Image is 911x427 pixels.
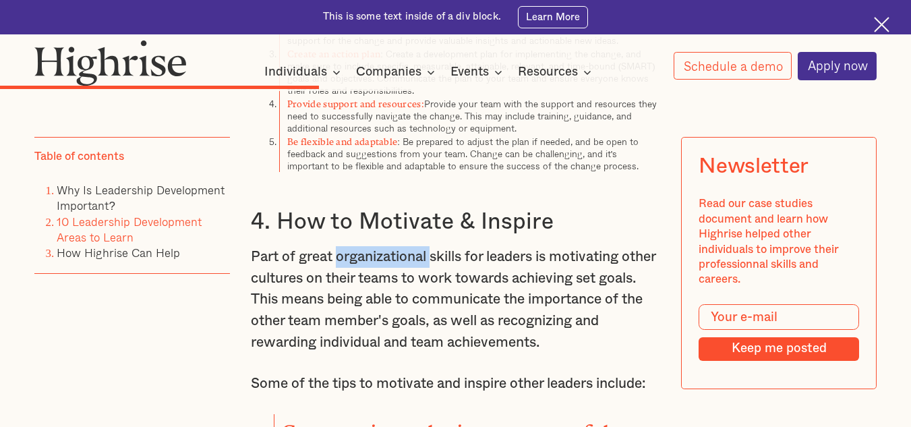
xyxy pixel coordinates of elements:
[57,212,202,246] a: 10 Leadership Development Areas to Learn
[323,10,501,24] div: This is some text inside of a div block.
[251,208,660,236] h3: 4. How to Motivate & Inspire
[699,196,859,287] div: Read our case studies document and learn how Highrise helped other individuals to improve their p...
[287,137,398,142] strong: Be flexible and adaptable
[251,373,660,395] p: Some of the tips to motivate and inspire other leaders include:
[450,64,506,80] div: Events
[450,64,489,80] div: Events
[57,244,180,262] a: How Highrise Can Help
[518,64,578,80] div: Resources
[34,149,124,164] div: Table of contents
[264,64,327,80] div: Individuals
[251,246,660,353] p: Part of great organizational skills for leaders is motivating other cultures on their teams to wo...
[699,304,859,361] form: Modal Form
[699,154,809,179] div: Newsletter
[287,99,424,105] strong: Provide support and resources:
[798,52,877,80] a: Apply now
[279,134,660,172] li: : Be prepared to adjust the plan if needed, and be open to feedback and suggestions from your tea...
[34,40,187,86] img: Highrise logo
[674,52,792,80] a: Schedule a demo
[57,180,225,214] a: Why Is Leadership Development Important?
[874,17,889,32] img: Cross icon
[279,96,660,134] li: Provide your team with the support and resources they need to successfully navigate the change. T...
[518,6,588,28] a: Learn More
[518,64,595,80] div: Resources
[264,64,345,80] div: Individuals
[356,64,439,80] div: Companies
[699,304,859,330] input: Your e-mail
[699,337,859,361] input: Keep me posted
[356,64,421,80] div: Companies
